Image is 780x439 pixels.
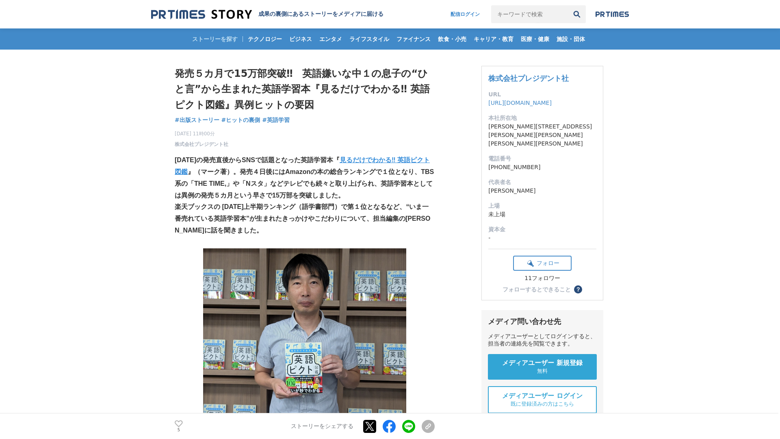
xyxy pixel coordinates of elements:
span: #英語学習 [262,116,290,124]
a: #英語学習 [262,116,290,124]
a: 見るだけでわかる‼ 英語ピクト図鑑 [175,156,430,175]
input: キーワードで検索 [491,5,568,23]
a: 株式会社プレジデント社 [488,74,569,83]
a: #出版ストーリー [175,116,219,124]
a: 施設・団体 [553,28,588,50]
p: 5 [175,428,183,432]
a: メディアユーザー 新規登録 無料 [488,354,597,380]
a: メディアユーザー ログイン 既に登録済みの方はこちら [488,386,597,413]
h1: 発売５カ月で15万部突破‼ 英語嫌いな中１の息子の“ひと言”から生まれた英語学習本『見るだけでわかる‼ 英語ピクト図鑑』異例ヒットの要因 [175,66,435,113]
a: [URL][DOMAIN_NAME] [488,100,552,106]
a: ライフスタイル [346,28,392,50]
div: メディアユーザーとしてログインすると、担当者の連絡先を閲覧できます。 [488,333,597,348]
div: フォローするとできること [503,287,571,292]
dt: 資本金 [488,225,596,234]
span: キャリア・教育 [470,35,517,43]
strong: 』（マーク著）。発売４日後にはAmazonの本の総合ランキングで１位となり、TBS系の「THE TIME,」や「Nスタ」などテレビでも続々と取り上げられ、英語学習本としては異例の発売５カ月という... [175,168,434,199]
span: 既に登録済みの方はこちら [511,400,574,408]
span: #出版ストーリー [175,116,219,124]
span: 医療・健康 [518,35,552,43]
a: キャリア・教育 [470,28,517,50]
span: 飲食・小売 [435,35,470,43]
a: テクノロジー [245,28,285,50]
h2: 成果の裏側にあるストーリーをメディアに届ける [258,11,383,18]
img: prtimes [596,11,629,17]
span: ファイナンス [393,35,434,43]
dd: 未上場 [488,210,596,219]
button: 検索 [568,5,586,23]
span: テクノロジー [245,35,285,43]
dd: [PHONE_NUMBER] [488,163,596,172]
dt: 上場 [488,202,596,210]
span: エンタメ [316,35,345,43]
strong: [DATE]の発売直後からSNSで話題となった英語学習本『 [175,156,340,163]
dt: 本社所在地 [488,114,596,122]
a: 株式会社プレジデント社 [175,141,228,148]
dt: 電話番号 [488,154,596,163]
span: 施設・団体 [553,35,588,43]
button: フォロー [513,256,572,271]
dd: [PERSON_NAME][STREET_ADDRESS][PERSON_NAME][PERSON_NAME][PERSON_NAME][PERSON_NAME] [488,122,596,148]
img: 成果の裏側にあるストーリーをメディアに届ける [151,9,252,20]
span: メディアユーザー 新規登録 [502,359,583,367]
a: エンタメ [316,28,345,50]
p: ストーリーをシェアする [291,423,353,430]
span: #ヒットの裏側 [221,116,260,124]
a: 成果の裏側にあるストーリーをメディアに届ける 成果の裏側にあるストーリーをメディアに届ける [151,9,383,20]
span: ？ [575,287,581,292]
a: 飲食・小売 [435,28,470,50]
dt: URL [488,90,596,99]
a: 医療・健康 [518,28,552,50]
a: 配信ログイン [442,5,488,23]
div: メディア問い合わせ先 [488,317,597,326]
span: メディアユーザー ログイン [502,392,583,400]
a: ビジネス [286,28,315,50]
a: ファイナンス [393,28,434,50]
dd: [PERSON_NAME] [488,187,596,195]
dd: - [488,234,596,242]
button: ？ [574,285,582,293]
div: 11フォロワー [513,275,572,282]
span: ライフスタイル [346,35,392,43]
span: 無料 [537,367,548,375]
span: [DATE] 11時00分 [175,130,228,137]
a: #ヒットの裏側 [221,116,260,124]
dt: 代表者名 [488,178,596,187]
strong: 楽天ブックスの [DATE]上半期ランキング（語学書部門）で第１位となるなど、“いま一番売れている英語学習本”が生まれたきっかけやこだわりについて、担当編集の[PERSON_NAME]に話を聞き... [175,203,430,234]
span: ビジネス [286,35,315,43]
